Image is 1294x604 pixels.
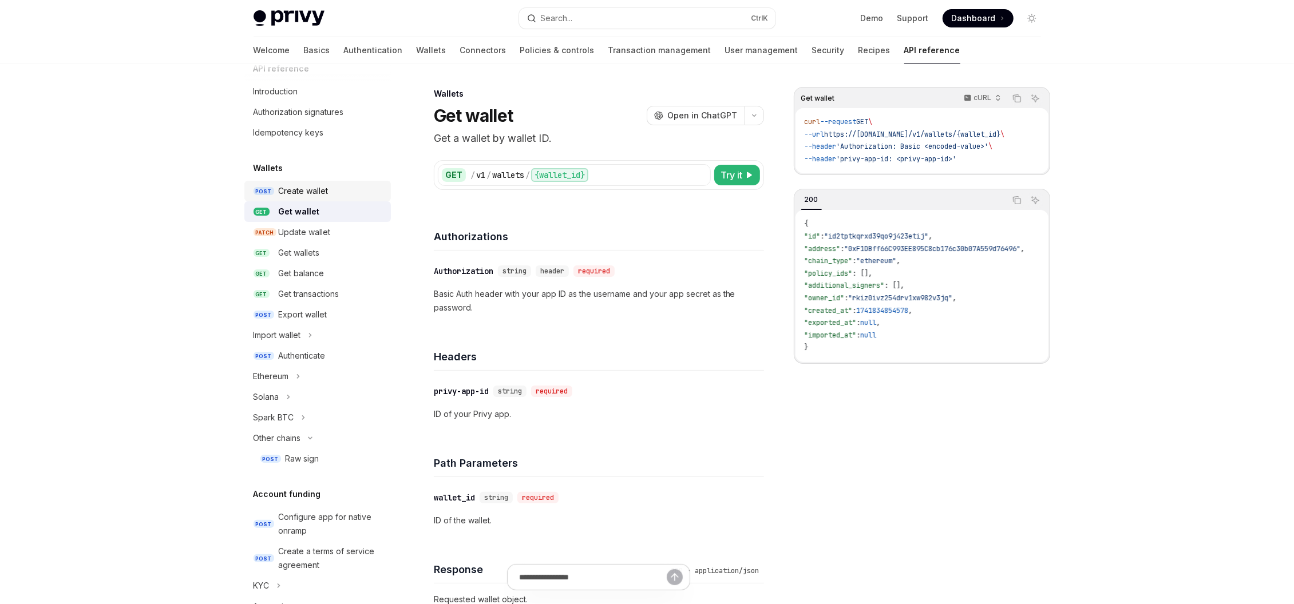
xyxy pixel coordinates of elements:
span: \ [869,117,873,126]
a: GETGet wallet [244,201,391,222]
span: : [857,318,861,327]
div: {wallet_id} [531,168,588,182]
div: privy-app-id [434,386,489,397]
button: Open search [519,8,775,29]
div: Create a terms of service agreement [279,545,384,572]
div: required [573,265,615,277]
a: POSTRaw sign [244,448,391,469]
span: PATCH [254,228,276,237]
span: "imported_at" [805,331,857,340]
div: 200 [801,193,822,206]
span: --header [805,154,837,164]
h4: Path Parameters [434,455,764,471]
a: POSTExport wallet [244,304,391,325]
span: , [909,306,913,315]
span: POST [254,554,274,563]
div: Get transactions [279,287,339,301]
div: / [525,169,530,181]
a: POSTConfigure app for native onramp [244,507,391,541]
span: string [502,267,527,276]
div: GET [442,168,466,182]
span: POST [260,455,281,463]
span: GET [254,290,270,299]
a: Introduction [244,81,391,102]
span: "policy_ids" [805,269,853,278]
span: null [861,331,877,340]
span: : [845,293,849,303]
span: "id" [805,232,821,241]
span: : [], [853,269,873,278]
button: Toggle Spark BTC section [244,407,391,428]
div: Get balance [279,267,325,280]
a: Transaction management [608,37,711,64]
span: "rkiz0ivz254drv1xw982v3jq" [849,293,953,303]
div: Export wallet [279,308,327,321]
div: Idempotency keys [254,126,324,140]
button: Ask AI [1028,91,1043,106]
a: POSTCreate a terms of service agreement [244,541,391,575]
span: string [498,387,522,396]
span: , [929,232,933,241]
span: curl [805,117,821,126]
button: Toggle KYC section [244,575,391,596]
a: GETGet transactions [244,284,391,304]
span: GET [857,117,869,126]
span: --header [805,142,837,151]
div: Update wallet [279,225,331,239]
div: Configure app for native onramp [279,510,384,538]
span: , [897,256,901,265]
a: Support [897,13,929,24]
a: Wallets [417,37,446,64]
span: } [805,343,809,352]
div: required [517,492,559,503]
h5: Wallets [254,161,283,175]
span: Get wallet [801,94,835,103]
div: Create wallet [279,184,329,198]
span: 'privy-app-id: <privy-app-id>' [837,154,957,164]
span: "address" [805,244,841,253]
div: Ethereum [254,369,289,383]
span: { [805,219,809,228]
span: --request [821,117,857,126]
span: "created_at" [805,306,853,315]
span: 'Authorization: Basic <encoded-value>' [837,142,989,151]
div: Other chains [254,431,301,445]
span: \ [989,142,993,151]
span: POST [254,311,274,319]
span: GET [254,269,270,278]
h5: Account funding [254,487,321,501]
div: Spark BTC [254,411,294,424]
span: "additional_signers" [805,281,885,290]
button: Toggle Solana section [244,387,391,407]
a: POSTAuthenticate [244,345,391,366]
input: Ask a question... [519,565,667,590]
h1: Get wallet [434,105,513,126]
span: POST [254,187,274,196]
p: Get a wallet by wallet ID. [434,130,764,146]
span: header [540,267,564,276]
div: Get wallet [279,205,320,218]
span: : [841,244,845,253]
h4: Authorizations [434,229,764,244]
span: GET [254,249,270,257]
a: Authentication [344,37,403,64]
div: Authenticate [279,349,326,363]
span: "chain_type" [805,256,853,265]
button: Open in ChatGPT [647,106,745,125]
button: cURL [957,89,1006,108]
span: : [], [885,281,905,290]
a: POSTCreate wallet [244,181,391,201]
div: Solana [254,390,279,404]
h4: Headers [434,349,764,364]
a: Security [812,37,845,64]
a: Policies & controls [520,37,595,64]
span: , [953,293,957,303]
span: --url [805,130,825,139]
span: "0xF1DBff66C993EE895C8cb176c30b07A559d76496" [845,244,1021,253]
div: Authorization [434,265,493,277]
a: Connectors [460,37,506,64]
span: , [877,318,881,327]
span: GET [254,208,270,216]
span: Try it [721,168,743,182]
div: Get wallets [279,246,320,260]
